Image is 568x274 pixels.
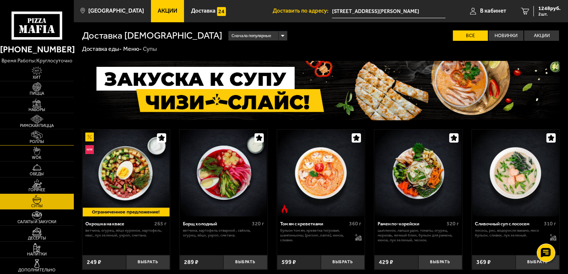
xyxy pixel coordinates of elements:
[453,30,488,41] label: Все
[349,221,362,227] span: 360 г
[180,130,267,216] a: Борщ холодный
[321,255,365,270] button: Выбрать
[180,130,267,216] img: Борщ холодный
[418,255,462,270] button: Выбрать
[154,221,167,227] span: 265 г
[126,255,170,270] button: Выбрать
[184,259,198,265] span: 289 ₽
[378,221,445,226] div: Рамен по-корейски
[375,130,462,216] img: Рамен по-корейски
[232,30,271,42] span: Сначала популярные
[332,4,446,18] input: Ваш адрес доставки
[544,221,556,227] span: 310 г
[475,228,544,238] p: лосось, рис, водоросли вакамэ, мисо бульон, сливки, лук зеленый.
[87,259,101,265] span: 249 ₽
[378,228,459,242] p: цыпленок, лапша удон, томаты, огурец, морковь, яичный блин, бульон для рамена, кинза, лук зеленый...
[489,30,523,41] label: Новинки
[85,133,94,141] img: Акционный
[524,30,559,41] label: Акции
[123,45,142,52] a: Меню-
[480,8,506,14] span: В кабинет
[85,221,152,226] div: Окрошка на квасе
[82,31,223,40] h1: Доставка [DEMOGRAPHIC_DATA]
[82,130,170,216] a: АкционныйНовинкаОкрошка на квасе
[85,145,94,154] img: Новинка
[280,221,347,226] div: Том ям с креветками
[472,130,559,216] img: Сливочный суп с лососем
[280,228,349,242] p: бульон том ям, креветка тигровая, шампиньоны, [PERSON_NAME], кинза, сливки.
[280,205,289,213] img: Острое блюдо
[516,255,559,270] button: Выбрать
[82,45,122,52] a: Доставка еды-
[83,130,170,216] img: Окрошка на квасе
[191,8,216,14] span: Доставка
[217,7,226,16] img: 15daf4d41897b9f0e9f617042186c801.svg
[143,45,157,53] div: Супы
[183,221,250,226] div: Борщ холодный
[379,259,393,265] span: 429 ₽
[282,259,296,265] span: 599 ₽
[273,8,332,14] span: Доставить по адресу:
[538,12,561,16] span: 2 шт.
[538,6,561,11] span: 1248 руб.
[158,8,177,14] span: Акции
[476,259,491,265] span: 369 ₽
[447,221,459,227] span: 520 г
[475,221,542,226] div: Сливочный суп с лососем
[278,130,364,216] img: Том ям с креветками
[223,255,267,270] button: Выбрать
[252,221,264,227] span: 320 г
[88,8,144,14] span: [GEOGRAPHIC_DATA]
[183,228,264,238] p: ветчина, картофель отварной , свёкла, огурец, яйцо, укроп, сметана.
[277,130,365,216] a: Острое блюдоТом ям с креветками
[85,228,167,238] p: ветчина, огурец, яйцо куриное, картофель, квас, лук зеленый, укроп, сметана.
[374,130,462,216] a: Рамен по-корейски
